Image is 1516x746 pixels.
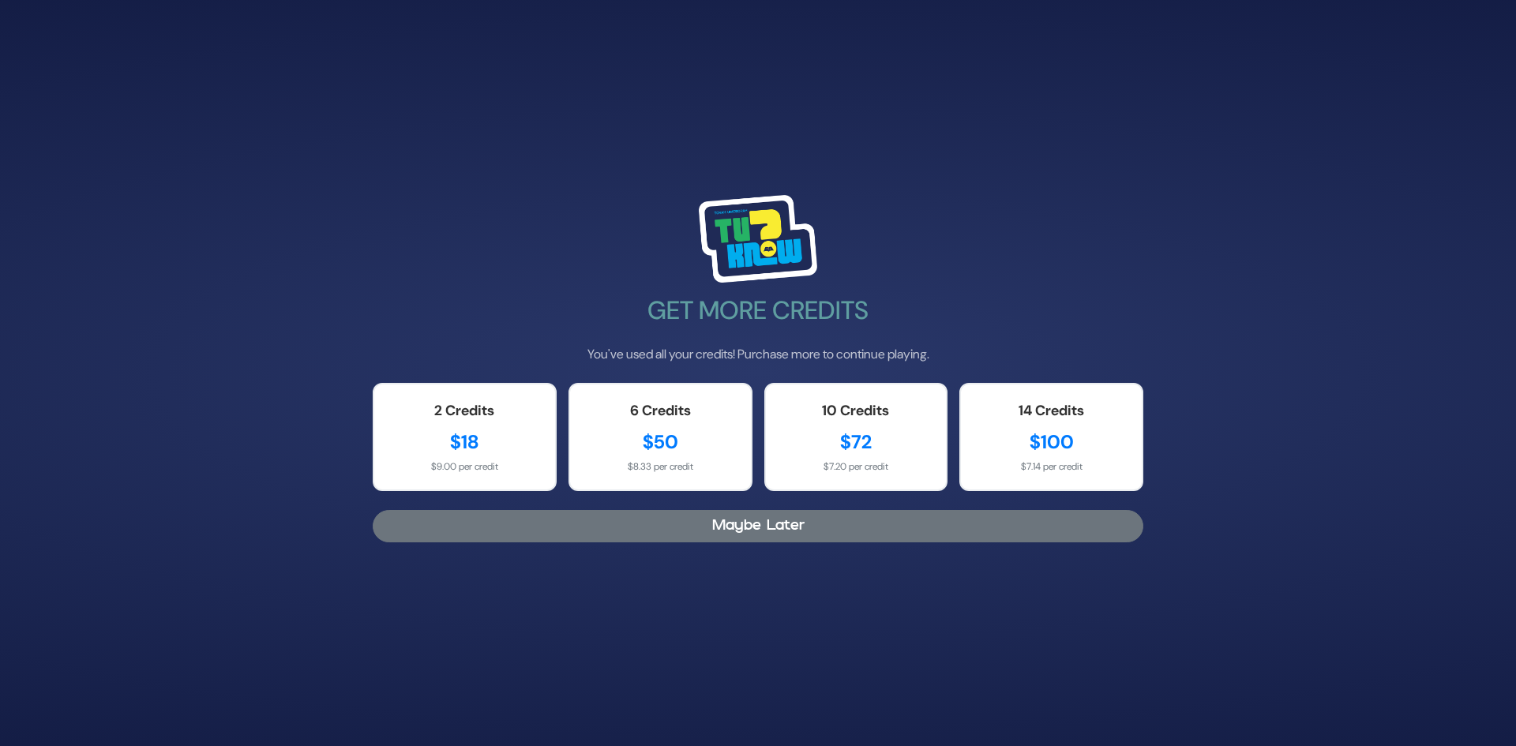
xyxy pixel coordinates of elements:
p: You've used all your credits! Purchase more to continue playing. [373,345,1143,364]
img: Tournament Logo [699,195,817,283]
div: $9.00 per credit [390,459,539,474]
h2: Get More Credits [373,295,1143,325]
button: Maybe Later [373,510,1143,542]
div: $100 [977,428,1126,456]
div: 2 Credits [390,400,539,422]
div: $50 [586,428,735,456]
div: $72 [782,428,931,456]
div: $18 [390,428,539,456]
div: 14 Credits [977,400,1126,422]
div: 6 Credits [586,400,735,422]
div: $7.14 per credit [977,459,1126,474]
div: $8.33 per credit [586,459,735,474]
div: 10 Credits [782,400,931,422]
div: $7.20 per credit [782,459,931,474]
